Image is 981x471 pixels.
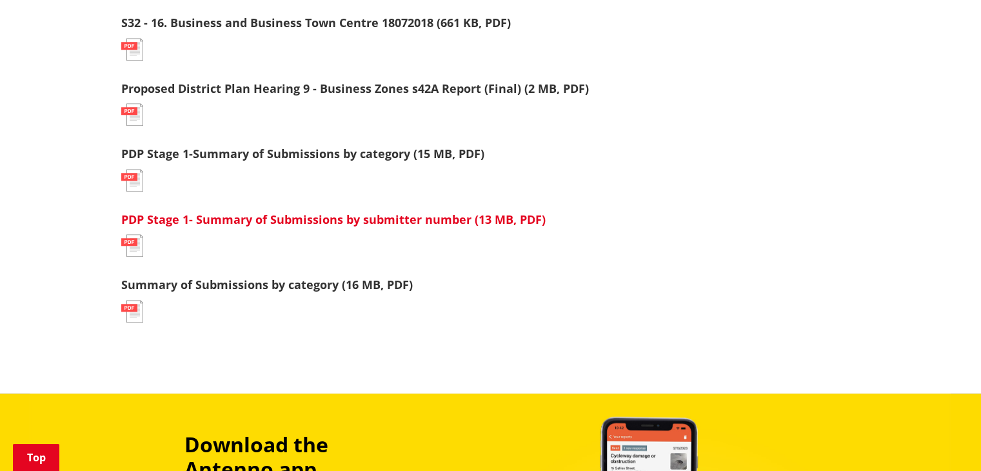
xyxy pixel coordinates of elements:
[121,103,143,126] img: document-pdf.svg
[121,81,589,96] a: Proposed District Plan Hearing 9 - Business Zones s42A Report (Final) (2 MB, PDF)
[121,300,143,323] img: document-pdf.svg
[121,38,143,61] img: document-pdf.svg
[121,146,484,161] a: PDP Stage 1-Summary of Submissions by category (15 MB, PDF)
[922,417,968,463] iframe: Messenger Launcher
[121,169,143,192] img: document-pdf.svg
[121,234,143,257] img: document-pdf.svg
[121,277,413,292] a: Summary of Submissions by category (16 MB, PDF)
[121,212,546,227] a: PDP Stage 1- Summary of Submissions by submitter number (13 MB, PDF)
[121,15,511,30] a: S32 - 16. Business and Business Town Centre 18072018 (661 KB, PDF)
[13,444,59,471] a: Top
